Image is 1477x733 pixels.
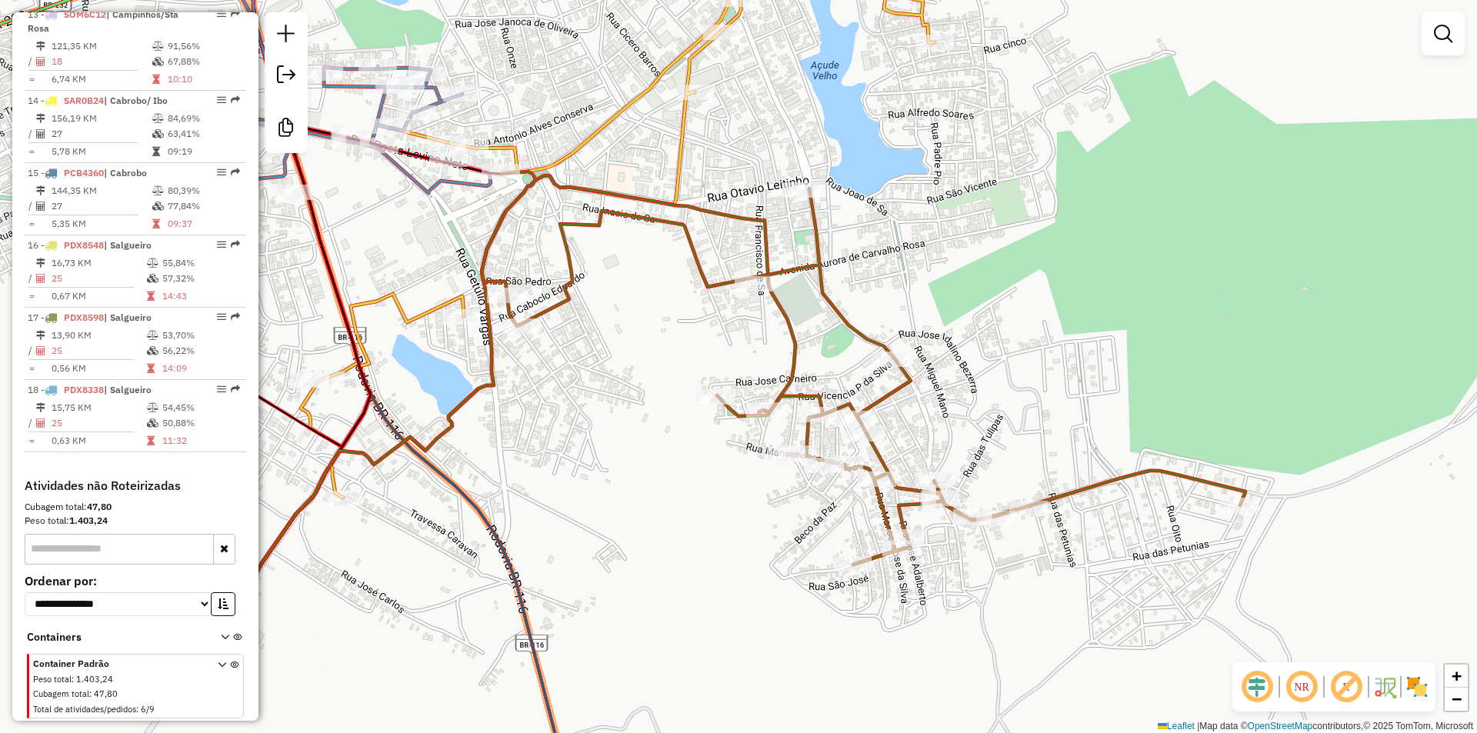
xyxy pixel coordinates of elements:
[147,274,158,283] i: % de utilização da cubagem
[1158,721,1195,731] a: Leaflet
[25,571,246,590] label: Ordenar por:
[36,274,45,283] i: Total de Atividades
[51,343,146,358] td: 25
[271,112,302,147] a: Criar modelo
[167,216,240,232] td: 09:37
[51,72,152,87] td: 6,74 KM
[1283,668,1320,705] span: Ocultar NR
[89,688,92,699] span: :
[152,42,164,51] i: % de utilização do peso
[28,198,35,214] td: /
[167,183,240,198] td: 80,39%
[36,331,45,340] i: Distância Total
[28,415,35,431] td: /
[36,114,45,123] i: Distância Total
[152,129,164,138] i: % de utilização da cubagem
[152,202,164,211] i: % de utilização da cubagem
[231,240,240,249] em: Rota exportada
[167,126,240,142] td: 63,41%
[36,57,45,66] i: Total de Atividades
[162,400,239,415] td: 54,45%
[147,403,158,412] i: % de utilização do peso
[51,198,152,214] td: 27
[162,433,239,448] td: 11:32
[1445,665,1468,688] a: Zoom in
[64,239,104,251] span: PDX8548
[25,514,246,528] div: Peso total:
[147,331,158,340] i: % de utilização do peso
[28,271,35,286] td: /
[152,75,160,84] i: Tempo total em rota
[147,346,158,355] i: % de utilização da cubagem
[28,54,35,69] td: /
[231,9,240,18] em: Rota exportada
[64,167,104,178] span: PCB4360
[28,312,152,323] span: 17 -
[1445,688,1468,711] a: Zoom out
[162,328,239,343] td: 53,70%
[152,147,160,156] i: Tempo total em rota
[27,629,201,645] span: Containers
[217,168,226,177] em: Opções
[28,343,35,358] td: /
[69,515,108,526] strong: 1.403,24
[28,126,35,142] td: /
[64,95,104,106] span: SAR0B24
[51,54,152,69] td: 18
[167,72,240,87] td: 10:10
[51,328,146,343] td: 13,90 KM
[36,346,45,355] i: Total de Atividades
[231,312,240,322] em: Rota exportada
[1452,666,1462,685] span: +
[51,288,146,304] td: 0,67 KM
[162,271,239,286] td: 57,32%
[51,126,152,142] td: 27
[1154,720,1477,733] div: Map data © contributors,© 2025 TomTom, Microsoft
[36,129,45,138] i: Total de Atividades
[51,183,152,198] td: 144,35 KM
[72,674,74,685] span: :
[217,240,226,249] em: Opções
[36,403,45,412] i: Distância Total
[162,361,239,376] td: 14:09
[36,42,45,51] i: Distância Total
[104,95,168,106] span: | Cabrobo/ Ibo
[33,688,89,699] span: Cubagem total
[104,167,147,178] span: | Cabrobo
[1239,668,1275,705] span: Ocultar deslocamento
[51,271,146,286] td: 25
[51,361,146,376] td: 0,56 KM
[28,167,147,178] span: 15 -
[28,216,35,232] td: =
[51,144,152,159] td: 5,78 KM
[28,433,35,448] td: =
[152,219,160,228] i: Tempo total em rota
[147,418,158,428] i: % de utilização da cubagem
[28,384,152,395] span: 18 -
[1405,675,1429,699] img: Exibir/Ocultar setores
[147,258,158,268] i: % de utilização do peso
[94,688,118,699] span: 47,80
[167,111,240,126] td: 84,69%
[231,95,240,105] em: Rota exportada
[217,95,226,105] em: Opções
[271,59,302,94] a: Exportar sessão
[217,312,226,322] em: Opções
[231,168,240,177] em: Rota exportada
[33,674,72,685] span: Peso total
[1328,668,1365,705] span: Exibir rótulo
[104,312,152,323] span: | Salgueiro
[28,144,35,159] td: =
[64,8,106,20] span: SOM6C12
[64,312,104,323] span: PDX8598
[1428,18,1459,49] a: Exibir filtros
[1452,689,1462,708] span: −
[1372,675,1397,699] img: Fluxo de ruas
[147,292,155,301] i: Tempo total em rota
[87,501,112,512] strong: 47,80
[28,239,152,251] span: 16 -
[1197,721,1199,731] span: |
[167,38,240,54] td: 91,56%
[36,202,45,211] i: Total de Atividades
[51,400,146,415] td: 15,75 KM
